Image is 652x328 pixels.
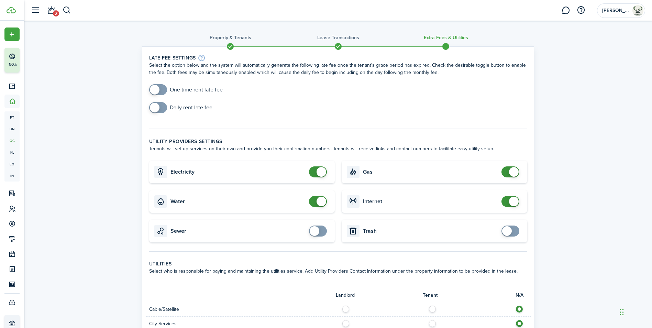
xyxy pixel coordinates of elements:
[423,292,438,299] span: Tenant
[63,4,71,16] button: Search
[45,2,58,19] a: Notifications
[4,123,20,135] a: un
[4,170,20,182] a: in
[210,34,251,41] h3: Property & Tenants
[149,145,527,152] wizard-step-header-description: Tenants will set up services on their own and provide you their confirmation numbers. Tenants wil...
[336,292,355,299] span: Landlord
[363,169,498,175] card-title: Gas
[4,111,20,123] a: pt
[170,169,306,175] card-title: Electricity
[7,7,16,13] img: TenantCloud
[149,260,527,267] wizard-step-header-title: Utilities
[4,48,62,73] button: 50%
[149,62,527,76] wizard-step-header-description: Select the option below and the system will automatically generate the following late fee once th...
[53,10,59,17] span: 2
[317,34,359,41] h3: Lease Transactions
[170,228,306,234] card-title: Sewer
[149,138,527,145] wizard-step-header-title: Utility providers settings
[363,228,498,234] card-title: Trash
[170,198,306,205] card-title: Water
[632,5,643,16] img: Sommerer Enterprises Property Management LLC
[4,158,20,170] a: eq
[363,198,498,205] card-title: Internet
[620,302,624,322] div: Drag
[559,2,572,19] a: Messaging
[4,146,20,158] a: kl
[9,62,17,67] p: 50%
[424,34,468,41] h3: Extra fees & Utilities
[146,320,338,327] div: City Services
[538,254,652,328] iframe: Chat Widget
[516,292,523,299] span: N/A
[149,54,527,62] wizard-step-header-title: Late fee settings
[29,4,42,17] button: Open sidebar
[146,306,338,313] div: Cable/Satellite
[575,4,587,16] button: Open resource center
[149,267,527,275] wizard-step-header-description: Select who is responsible for paying and maintaining the utilities service. Add Utility Providers...
[602,8,630,13] span: Sommerer Enterprises Property Management LLC
[4,135,20,146] a: oc
[4,28,20,41] button: Open menu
